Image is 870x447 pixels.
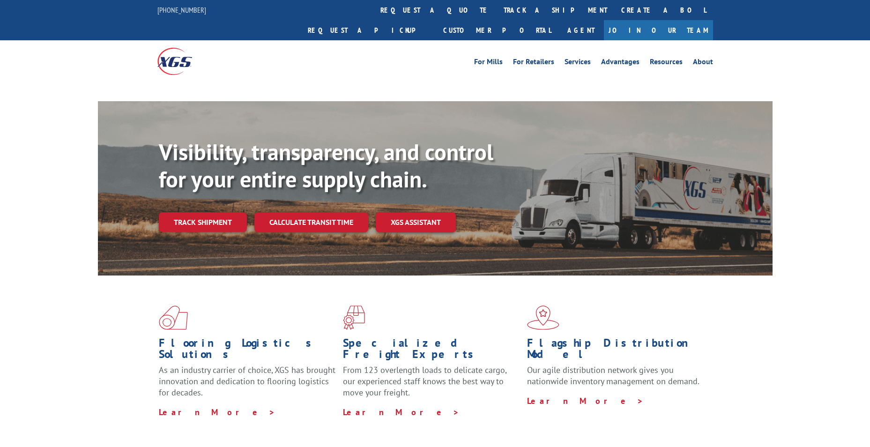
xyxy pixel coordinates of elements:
[527,365,699,387] span: Our agile distribution network gives you nationwide inventory management on demand.
[157,5,206,15] a: [PHONE_NUMBER]
[159,305,188,330] img: xgs-icon-total-supply-chain-intelligence-red
[601,58,639,68] a: Advantages
[513,58,554,68] a: For Retailers
[343,365,520,406] p: From 123 overlength loads to delicate cargo, our experienced staff knows the best way to move you...
[527,305,559,330] img: xgs-icon-flagship-distribution-model-red
[301,20,436,40] a: Request a pickup
[343,305,365,330] img: xgs-icon-focused-on-flooring-red
[159,337,336,365] h1: Flooring Logistics Solutions
[159,212,247,232] a: Track shipment
[650,58,683,68] a: Resources
[558,20,604,40] a: Agent
[159,365,335,398] span: As an industry carrier of choice, XGS has brought innovation and dedication to flooring logistics...
[254,212,368,232] a: Calculate transit time
[343,407,460,417] a: Learn More >
[159,407,275,417] a: Learn More >
[527,337,704,365] h1: Flagship Distribution Model
[527,395,644,406] a: Learn More >
[565,58,591,68] a: Services
[343,337,520,365] h1: Specialized Freight Experts
[376,212,456,232] a: XGS ASSISTANT
[604,20,713,40] a: Join Our Team
[436,20,558,40] a: Customer Portal
[159,137,493,194] b: Visibility, transparency, and control for your entire supply chain.
[474,58,503,68] a: For Mills
[693,58,713,68] a: About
